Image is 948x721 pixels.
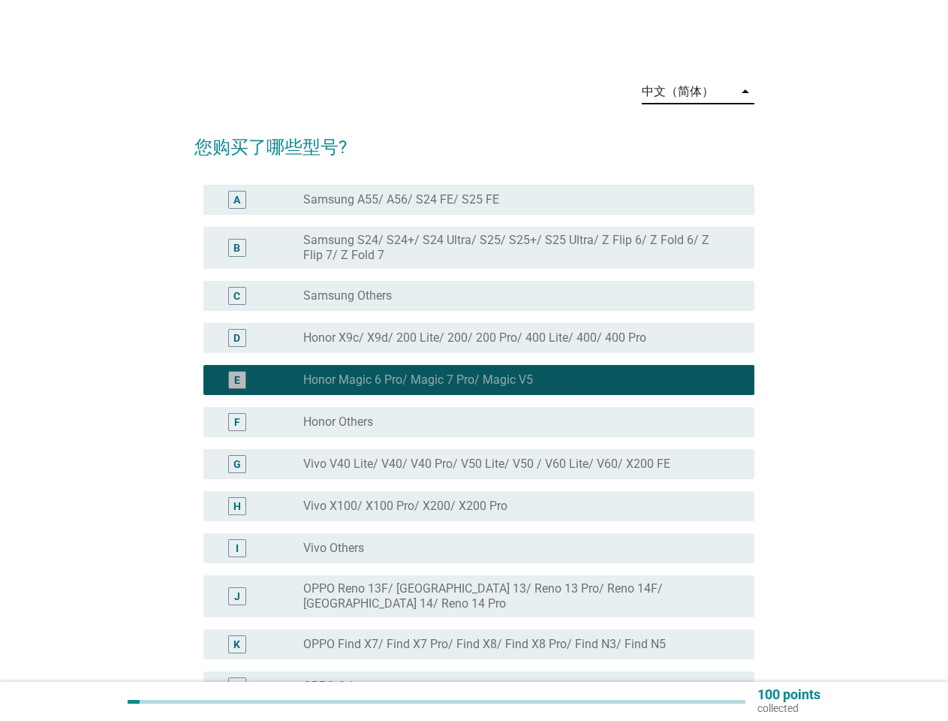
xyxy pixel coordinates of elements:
div: D [233,330,240,346]
div: G [233,457,241,472]
div: C [233,288,240,304]
label: Samsung Others [303,288,392,303]
div: K [233,637,240,653]
label: Samsung S24/ S24+/ S24 Ultra/ S25/ S25+/ S25 Ultra/ Z Flip 6/ Z Fold 6/ Z Flip 7/ Z Fold 7 [303,233,730,263]
p: collected [757,701,820,715]
div: E [234,373,240,388]
label: Vivo X100/ X100 Pro/ X200/ X200 Pro [303,499,507,514]
div: H [233,499,241,514]
div: B [233,240,240,256]
label: Honor Others [303,415,373,430]
label: Samsung A55/ A56/ S24 FE/ S25 FE [303,192,499,207]
div: A [233,192,240,208]
label: Vivo V40 Lite/ V40/ V40 Pro/ V50 Lite/ V50 / V60 Lite/ V60/ X200 FE [303,457,670,472]
p: 100 points [757,688,820,701]
div: 中文（简体） [642,85,714,98]
div: L [234,679,240,695]
h2: 您购买了哪些型号? [194,119,754,161]
label: Vivo Others [303,541,364,556]
label: Honor Magic 6 Pro/ Magic 7 Pro/ Magic V5 [303,373,533,388]
div: I [236,541,239,557]
label: Honor X9c/ X9d/ 200 Lite/ 200/ 200 Pro/ 400 Lite/ 400/ 400 Pro [303,330,646,345]
i: arrow_drop_down [736,83,754,101]
div: F [234,415,240,430]
label: OPPO Others [303,679,372,694]
label: OPPO Reno 13F/ [GEOGRAPHIC_DATA] 13/ Reno 13 Pro/ Reno 14F/ [GEOGRAPHIC_DATA] 14/ Reno 14 Pro [303,581,730,611]
div: J [234,589,240,605]
label: OPPO Find X7/ Find X7 Pro/ Find X8/ Find X8 Pro/ Find N3/ Find N5 [303,637,666,652]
